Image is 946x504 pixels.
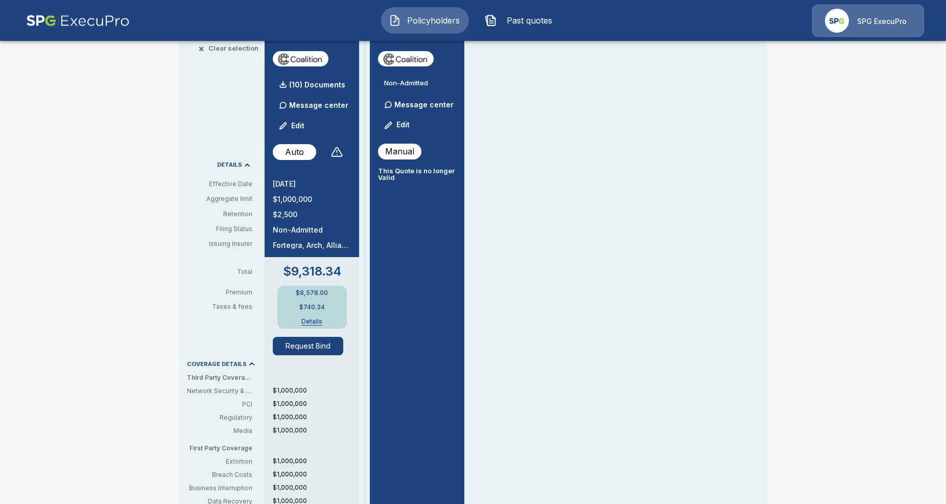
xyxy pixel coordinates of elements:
p: Aggregate limit [187,194,252,203]
span: Request Bind [273,337,351,355]
p: Message center [289,100,348,110]
p: $1,000,000 [273,196,351,203]
img: Policyholders Icon [389,14,401,27]
p: Business Interruption [187,484,252,493]
p: (10) Documents [289,81,345,88]
p: Third Party Coverage [187,373,261,382]
p: Effective Date [187,179,252,189]
p: Message center [394,99,454,110]
button: Past quotes IconPast quotes [477,7,565,34]
span: Past quotes [501,14,557,27]
p: Media [187,426,252,436]
p: Filing Status [187,224,252,234]
p: Auto [285,146,304,158]
p: $1,000,000 [273,413,359,422]
p: This Quote is no longer Valid [378,168,456,181]
p: Network Security & Privacy Liability [187,386,252,396]
img: coalitioncyber [277,51,324,66]
p: [DATE] [273,180,351,188]
p: Total [187,269,261,275]
p: $1,000,000 [273,426,359,435]
p: Manual [385,145,414,157]
p: Non-Admitted [384,80,456,86]
button: Policyholders IconPolicyholders [381,7,469,34]
p: $1,000,000 [273,386,359,395]
p: $740.34 [299,304,325,310]
p: First Party Coverage [187,444,261,453]
p: Retention [187,210,252,219]
p: $1,000,000 [273,456,359,466]
button: ×Clear selection [200,45,258,52]
p: Breach Costs [187,470,252,479]
p: Premium [187,289,261,295]
button: Edit [380,115,415,135]
p: Non-Admitted [273,226,351,234]
p: SPG ExecuPro [857,16,907,27]
p: Taxes & fees [187,304,261,310]
button: Request Bind [273,337,343,355]
p: $1,000,000 [273,470,359,479]
img: Past quotes Icon [485,14,497,27]
p: Issuing Insurer [187,239,252,248]
p: $8,578.00 [296,290,328,296]
img: AA Logo [26,5,130,37]
button: Details [292,318,333,325]
p: DETAILS [217,162,242,168]
p: Fortegra, Arch, Allianz, Aspen, Vantage [273,242,351,249]
button: Edit [275,116,310,136]
img: coalitioncyber [382,51,430,66]
p: $9,318.34 [283,265,341,278]
p: Regulatory [187,413,252,422]
a: Agency IconSPG ExecuPro [812,5,924,37]
p: Extortion [187,457,252,466]
p: PCI [187,400,252,409]
p: $1,000,000 [273,483,359,492]
p: COVERAGE DETAILS [187,361,247,367]
span: × [198,45,204,52]
p: $2,500 [273,211,351,218]
p: $1,000,000 [273,399,359,408]
img: Agency Icon [825,9,849,33]
span: Policyholders [405,14,461,27]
